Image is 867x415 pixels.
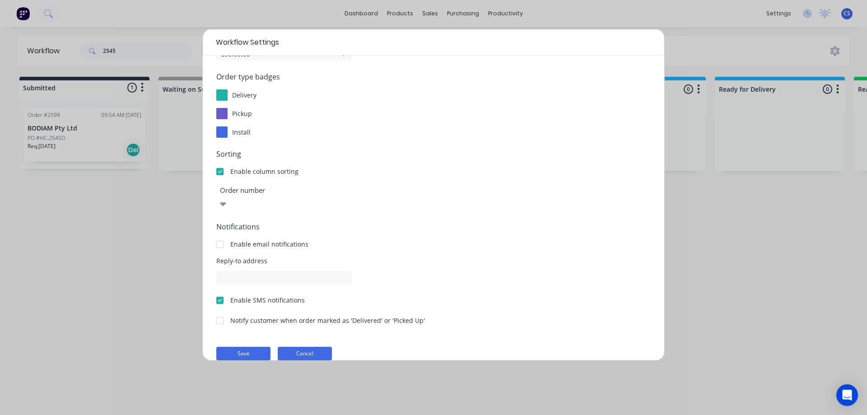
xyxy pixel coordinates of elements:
[216,256,651,266] span: Reply-to address
[232,91,256,99] span: delivery
[232,128,251,136] span: install
[836,384,858,406] div: Open Intercom Messenger
[230,239,308,249] div: Enable email notifications
[216,149,651,159] span: Sorting
[230,167,298,176] div: Enable column sorting
[232,109,252,118] span: pickup
[216,71,651,82] span: Order type badges
[216,221,651,232] span: Notifications
[278,347,332,360] button: Cancel
[230,295,305,305] div: Enable SMS notifications
[216,347,270,360] button: Save
[216,37,279,48] span: Workflow Settings
[230,316,425,325] div: Notify customer when order marked as 'Delivered' or 'Picked Up'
